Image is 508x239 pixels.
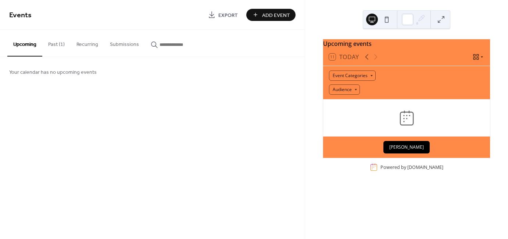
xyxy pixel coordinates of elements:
button: [PERSON_NAME] [383,141,430,153]
div: Powered by [380,164,443,170]
a: [DOMAIN_NAME] [407,164,443,170]
button: Upcoming [7,30,42,57]
span: Export [218,11,238,19]
button: Submissions [104,30,145,56]
span: Add Event [262,11,290,19]
button: Past (1) [42,30,71,56]
button: Recurring [71,30,104,56]
div: Upcoming events [323,39,490,48]
span: Your calendar has no upcoming events [9,69,97,76]
a: Export [203,9,243,21]
span: Events [9,8,32,22]
button: Add Event [246,9,296,21]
